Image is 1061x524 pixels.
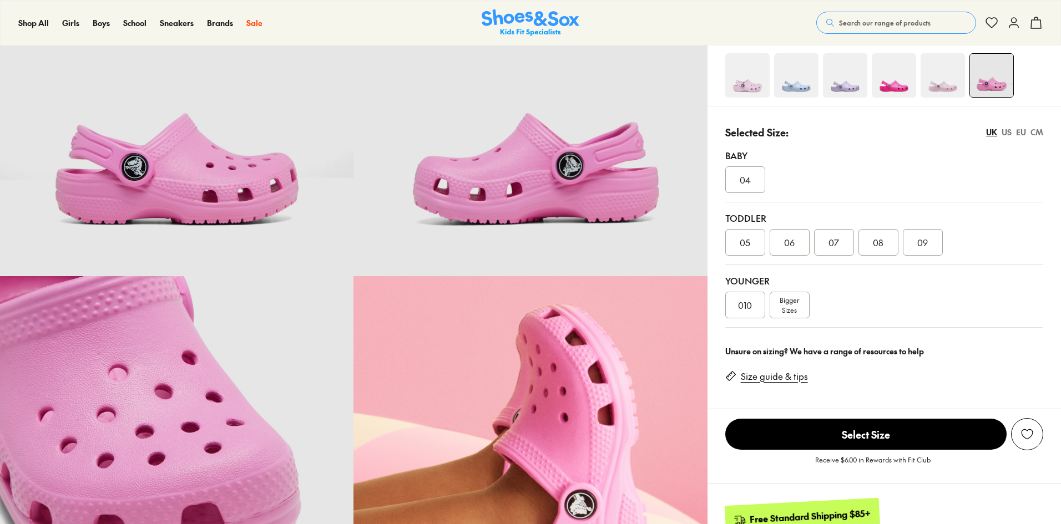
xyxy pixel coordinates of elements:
[917,236,928,249] span: 09
[123,17,146,28] span: School
[815,455,931,475] p: Receive $6.00 in Rewards with Fit Club
[18,17,49,28] span: Shop All
[873,236,883,249] span: 08
[1002,126,1012,138] div: US
[740,173,751,186] span: 04
[123,17,146,29] a: School
[780,295,799,315] span: Bigger Sizes
[725,125,789,140] p: Selected Size:
[246,17,262,29] a: Sale
[482,9,579,37] a: Shoes & Sox
[246,17,262,28] span: Sale
[970,54,1013,97] img: 4-373001_1
[986,126,997,138] div: UK
[62,17,79,29] a: Girls
[828,236,839,249] span: 07
[1016,126,1026,138] div: EU
[160,17,194,28] span: Sneakers
[738,298,752,312] span: 010
[725,211,1043,225] div: Toddler
[1011,418,1043,450] button: Add to Wishlist
[62,17,79,28] span: Girls
[823,53,867,98] img: 4-493670_1
[725,419,1007,450] span: Select Size
[774,53,819,98] img: 4-527481_1
[207,17,233,29] a: Brands
[160,17,194,29] a: Sneakers
[18,17,49,29] a: Shop All
[740,236,750,249] span: 05
[725,53,770,98] img: 4-464486_1
[482,9,579,37] img: SNS_Logo_Responsive.svg
[1030,126,1043,138] div: CM
[725,418,1007,450] button: Select Size
[872,53,916,98] img: 4-502794_1
[725,149,1043,162] div: Baby
[93,17,110,29] a: Boys
[725,345,1043,357] div: Unsure on sizing? We have a range of resources to help
[839,18,931,28] span: Search our range of products
[816,12,976,34] button: Search our range of products
[784,236,795,249] span: 06
[207,17,233,28] span: Brands
[921,53,965,98] img: 4-553254_1
[741,370,808,383] a: Size guide & tips
[93,17,110,28] span: Boys
[725,274,1043,287] div: Younger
